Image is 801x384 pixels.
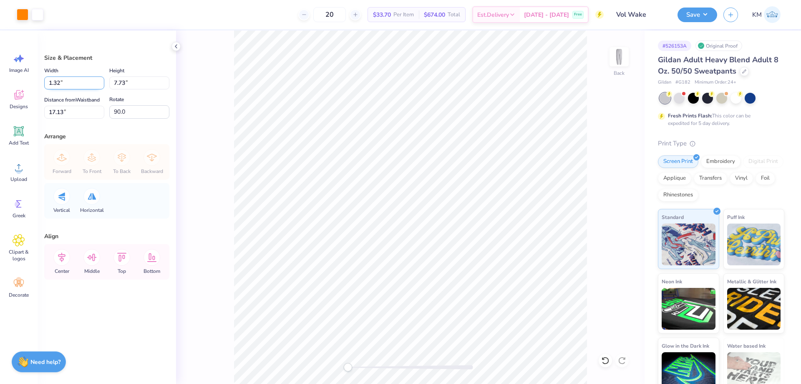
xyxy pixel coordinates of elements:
label: Width [44,66,58,76]
div: Back [614,69,625,77]
span: Water based Ink [727,341,766,350]
div: Vinyl [730,172,753,185]
label: Rotate [109,94,124,104]
span: Standard [662,213,684,221]
div: Print Type [658,139,784,148]
label: Distance from Waistband [44,95,100,105]
div: Digital Print [743,155,783,168]
span: Neon Ink [662,277,682,286]
div: This color can be expedited for 5 day delivery. [668,112,771,127]
img: Standard [662,224,715,265]
div: Size & Placement [44,53,169,62]
span: Greek [13,212,25,219]
span: Metallic & Glitter Ink [727,277,776,286]
input: Untitled Design [610,6,671,23]
span: Gildan [658,79,671,86]
div: Screen Print [658,155,698,168]
span: Clipart & logos [5,249,33,262]
span: Decorate [9,292,29,298]
span: Designs [10,103,28,110]
span: Minimum Order: 24 + [695,79,736,86]
div: Original Proof [695,41,742,51]
span: Image AI [9,67,29,74]
span: Puff Ink [727,213,745,221]
button: Save [678,8,717,22]
span: Add Text [9,140,29,146]
div: Embroidery [701,155,741,168]
div: Applique [658,172,691,185]
div: Foil [756,172,775,185]
span: KM [752,10,762,20]
span: Per Item [393,10,414,19]
div: Accessibility label [344,363,352,371]
span: Top [118,268,126,275]
input: – – [313,7,346,22]
div: # 526153A [658,41,691,51]
img: Puff Ink [727,224,781,265]
span: $33.70 [373,10,391,19]
span: Center [55,268,69,275]
div: Rhinestones [658,189,698,201]
span: Bottom [144,268,160,275]
span: [DATE] - [DATE] [524,10,569,19]
span: Gildan Adult Heavy Blend Adult 8 Oz. 50/50 Sweatpants [658,55,778,76]
span: # G182 [675,79,690,86]
span: $674.00 [424,10,445,19]
span: Free [574,12,582,18]
a: KM [748,6,784,23]
span: Est. Delivery [477,10,509,19]
div: Align [44,232,169,241]
img: Neon Ink [662,288,715,330]
strong: Fresh Prints Flash: [668,112,712,119]
strong: Need help? [30,358,60,366]
span: Vertical [53,207,70,214]
img: Back [611,48,627,65]
span: Horizontal [80,207,104,214]
span: Upload [10,176,27,183]
label: Height [109,66,124,76]
span: Total [448,10,460,19]
img: Metallic & Glitter Ink [727,288,781,330]
div: Arrange [44,132,169,141]
img: Karl Michael Narciza [764,6,781,23]
div: Transfers [694,172,727,185]
span: Middle [84,268,100,275]
span: Glow in the Dark Ink [662,341,709,350]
